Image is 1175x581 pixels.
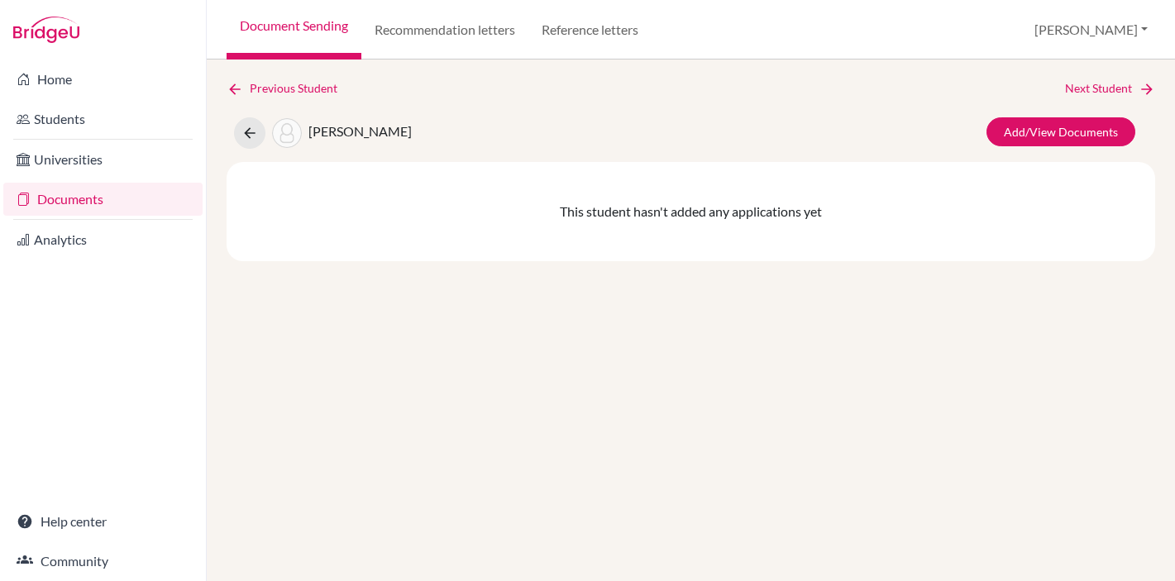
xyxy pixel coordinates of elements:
[986,117,1135,146] a: Add/View Documents
[1065,79,1155,98] a: Next Student
[308,123,412,139] span: [PERSON_NAME]
[3,223,203,256] a: Analytics
[3,183,203,216] a: Documents
[227,79,351,98] a: Previous Student
[1027,14,1155,45] button: [PERSON_NAME]
[3,63,203,96] a: Home
[3,545,203,578] a: Community
[3,143,203,176] a: Universities
[227,162,1155,261] div: This student hasn't added any applications yet
[13,17,79,43] img: Bridge-U
[3,102,203,136] a: Students
[3,505,203,538] a: Help center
